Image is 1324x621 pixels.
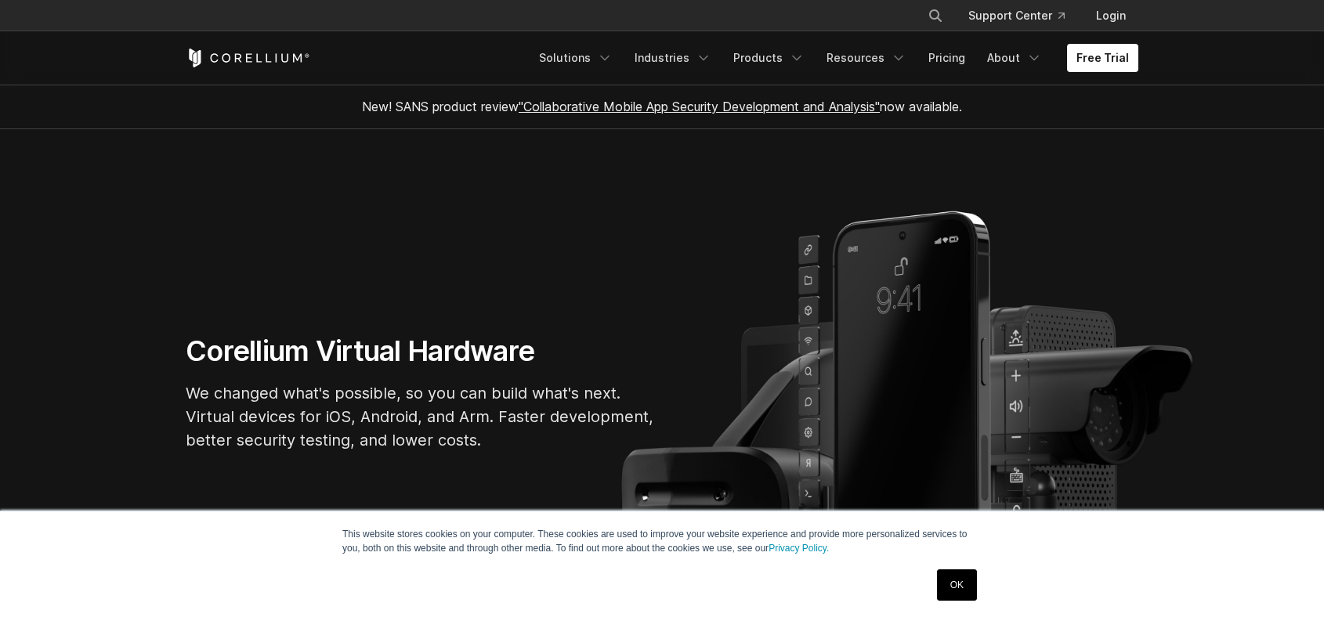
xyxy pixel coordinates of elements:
a: "Collaborative Mobile App Security Development and Analysis" [519,99,880,114]
a: Products [724,44,814,72]
a: Solutions [530,44,622,72]
span: New! SANS product review now available. [362,99,962,114]
button: Search [921,2,950,30]
a: Industries [625,44,721,72]
a: Pricing [919,44,975,72]
a: Support Center [956,2,1077,30]
a: Resources [817,44,916,72]
a: About [978,44,1051,72]
div: Navigation Menu [909,2,1138,30]
div: Navigation Menu [530,44,1138,72]
h1: Corellium Virtual Hardware [186,334,656,369]
a: Corellium Home [186,49,310,67]
a: Free Trial [1067,44,1138,72]
p: This website stores cookies on your computer. These cookies are used to improve your website expe... [342,527,982,555]
a: Login [1083,2,1138,30]
a: Privacy Policy. [769,543,829,554]
p: We changed what's possible, so you can build what's next. Virtual devices for iOS, Android, and A... [186,381,656,452]
a: OK [937,569,977,601]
